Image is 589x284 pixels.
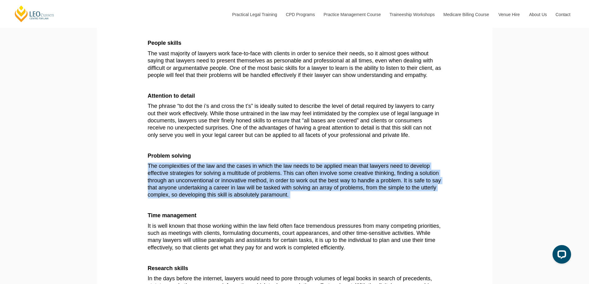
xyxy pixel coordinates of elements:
[148,212,197,218] b: Time management
[319,1,385,28] a: Practice Management Course
[148,265,188,271] b: Research skills
[228,1,281,28] a: Practical Legal Training
[148,50,441,78] span: The vast majority of lawyers work face-to-face with clients in order to service their needs, so i...
[148,93,195,99] b: Attention to detail
[148,103,439,138] span: The phrase “to dot the i’s and cross the t’s” is ideally suited to describe the level of detail r...
[148,163,441,198] span: The complexities of the law and the cases in which the law needs to be applied mean that lawyers ...
[548,243,574,269] iframe: LiveChat chat widget
[494,1,524,28] a: Venue Hire
[385,1,439,28] a: Traineeship Workshops
[148,40,181,46] b: People skills
[281,1,319,28] a: CPD Programs
[524,1,551,28] a: About Us
[148,153,191,159] b: Problem solving
[551,1,575,28] a: Contact
[148,223,441,251] span: It is well known that those working within the law field often face tremendous pressures from man...
[439,1,494,28] a: Medicare Billing Course
[14,5,55,23] a: [PERSON_NAME] Centre for Law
